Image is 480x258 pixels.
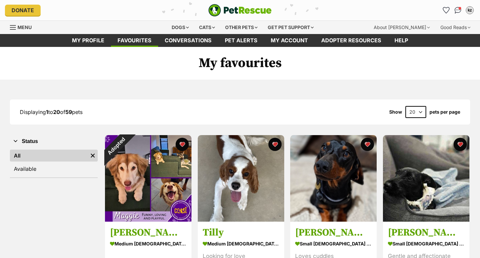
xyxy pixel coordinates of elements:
div: kz [466,7,473,14]
div: Other pets [221,21,262,34]
a: Available [10,163,98,175]
strong: 59 [65,109,72,115]
div: Adopted [96,127,136,166]
a: Menu [10,21,36,33]
img: Maggie [105,135,191,222]
button: favourite [454,138,467,151]
span: Show [389,109,402,115]
strong: 1 [46,109,48,115]
a: conversations [158,34,218,47]
div: small [DEMOGRAPHIC_DATA] Dog [388,239,464,248]
a: Favourites [111,34,158,47]
button: favourite [361,138,374,151]
label: pets per page [429,109,460,115]
span: Displaying to of pets [20,109,83,115]
a: Pet alerts [218,34,264,47]
h3: [PERSON_NAME] [110,226,187,239]
a: Remove filter [88,150,98,162]
img: chat-41dd97257d64d25036548639549fe6c8038ab92f7586957e7f3b1b290dea8141.svg [455,7,462,14]
h3: [PERSON_NAME] [295,226,372,239]
h3: Tilly [203,226,279,239]
a: Adopted [105,216,191,223]
img: Tilly [198,135,284,222]
a: All [10,150,88,162]
a: Conversations [453,5,463,16]
button: Status [10,137,98,146]
div: Cats [194,21,220,34]
div: Get pet support [263,21,318,34]
div: small [DEMOGRAPHIC_DATA] Dog [295,239,372,248]
a: Help [388,34,415,47]
img: logo-e224e6f780fb5917bec1dbf3a21bbac754714ae5b6737aabdf751b685950b380.svg [208,4,272,17]
div: Status [10,148,98,177]
h3: [PERSON_NAME] [388,226,464,239]
strong: 20 [53,109,60,115]
a: PetRescue [208,4,272,17]
img: Luther [290,135,377,222]
a: My profile [65,34,111,47]
div: Dogs [167,21,193,34]
a: Favourites [441,5,451,16]
span: Menu [17,24,32,30]
img: Minnie [383,135,469,222]
button: favourite [268,138,281,151]
div: About [PERSON_NAME] [369,21,434,34]
a: Donate [5,5,41,16]
div: medium [DEMOGRAPHIC_DATA] Dog [203,239,279,248]
div: Good Reads [436,21,475,34]
ul: Account quick links [441,5,475,16]
button: My account [464,5,475,16]
button: favourite [176,138,189,151]
a: Adopter resources [315,34,388,47]
a: My account [264,34,315,47]
div: medium [DEMOGRAPHIC_DATA] Dog [110,239,187,248]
